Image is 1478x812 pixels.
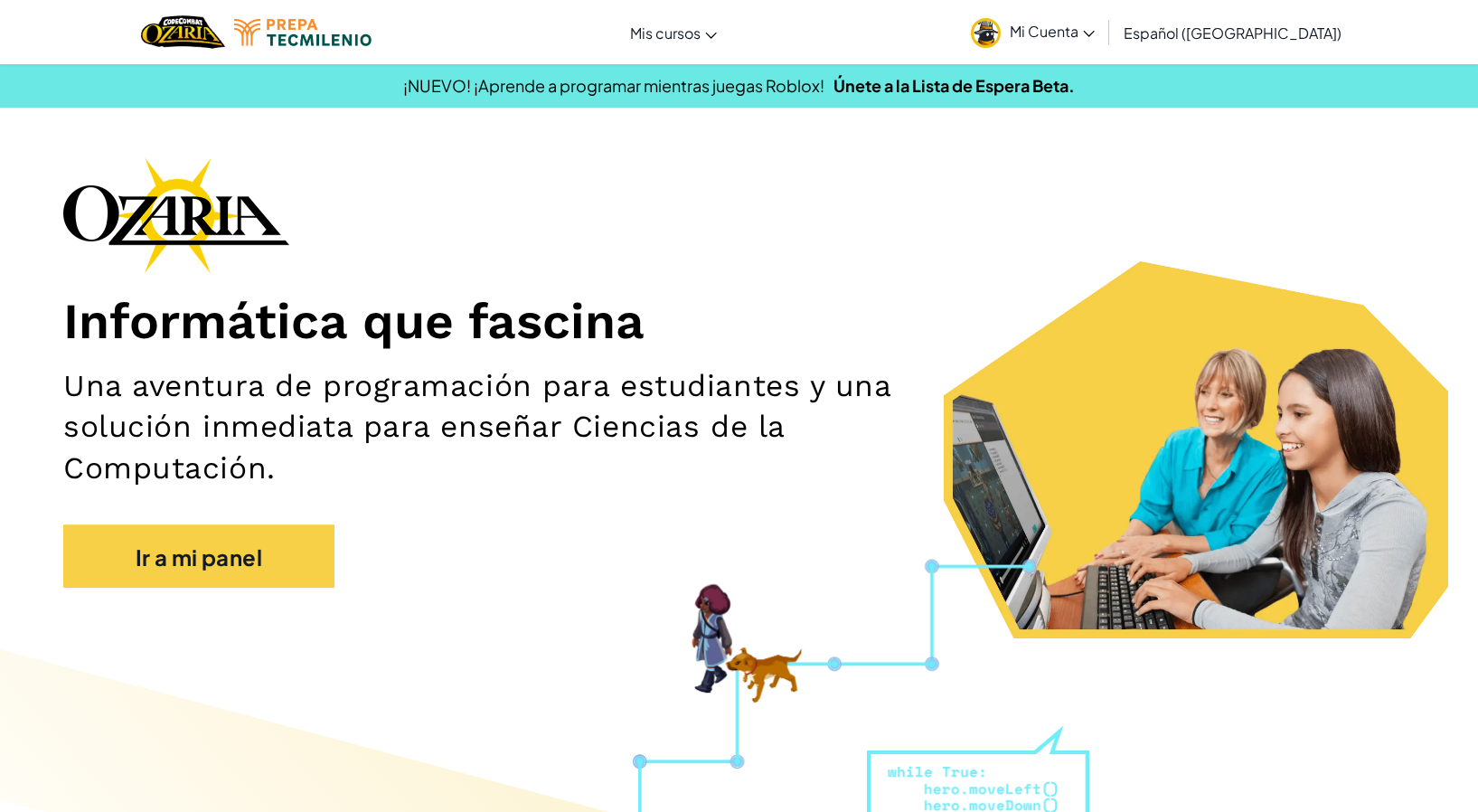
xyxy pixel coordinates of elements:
[630,24,701,42] font: Mis cursos
[621,8,726,57] a: Mis cursos
[962,4,1104,61] a: Mi Cuenta
[1124,24,1341,42] font: Español ([GEOGRAPHIC_DATA])
[141,14,225,51] img: Hogar
[833,75,1075,96] a: Únete a la Lista de Espera Beta.
[1010,22,1078,41] font: Mi Cuenta
[63,368,891,486] font: Una aventura de programación para estudiantes y una solución inmediata para enseñar Ciencias de l...
[63,524,334,588] a: Ir a mi panel
[63,292,645,350] font: Informática que fascina
[1115,8,1351,57] a: Español ([GEOGRAPHIC_DATA])
[63,157,289,273] img: Logotipo de la marca Ozaria
[971,18,1001,48] img: avatar
[234,19,372,46] img: Logotipo de Tecmilenio
[136,543,262,571] font: Ir a mi panel
[403,75,824,96] font: ¡NUEVO! ¡Aprende a programar mientras juegas Roblox!
[141,14,225,51] a: Logotipo de Ozaria de CodeCombat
